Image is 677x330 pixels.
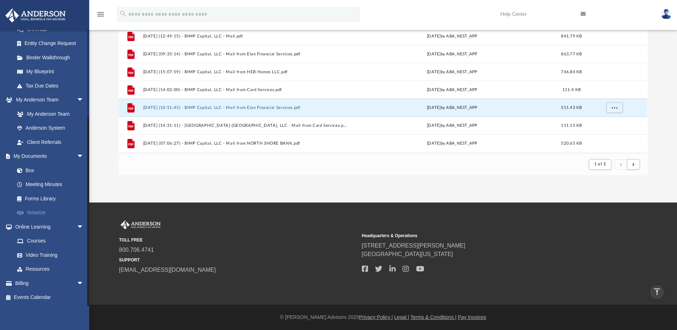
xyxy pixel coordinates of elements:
[89,314,677,321] div: © [PERSON_NAME] Advisors 2025
[458,314,486,320] a: Pay Invoices
[661,9,672,19] img: User Pic
[5,290,95,305] a: Events Calendar
[10,206,95,220] a: Notarize
[143,141,347,146] button: [DATE] (07:06:27) - BIMP Capital, LLC - Mail from NORTH SHORE BANK.pdf
[96,14,105,19] a: menu
[561,106,582,110] span: 511.43 KB
[561,52,582,56] span: 863.77 KB
[3,9,68,22] img: Anderson Advisors Platinum Portal
[594,162,606,166] span: 1 of 2
[143,70,347,74] button: [DATE] (15:07:59) - BIMP Capital, LLC - Mail from HEB Homes LLC.pdf
[5,276,95,290] a: Billingarrow_drop_down
[119,220,162,230] img: Anderson Advisors Platinum Portal
[350,122,554,129] div: [DATE] by ABA_NEST_APP
[350,69,554,75] div: [DATE] by ABA_NEST_APP
[143,52,347,56] button: [DATE] (09:35:14) - BIMP Capital, LLC - Mail from Elan Financial Services.pdf
[143,123,347,128] button: [DATE] (14:31:11) - [GEOGRAPHIC_DATA]-[GEOGRAPHIC_DATA], LLC - Mail from Card Services.pdf
[119,247,154,253] a: 800.706.4741
[10,79,95,93] a: Tax Due Dates
[350,51,554,57] div: [DATE] by ABA_NEST_APP
[5,149,95,164] a: My Documentsarrow_drop_down
[10,135,91,149] a: Client Referrals
[10,234,91,248] a: Courses
[5,93,91,107] a: My Anderson Teamarrow_drop_down
[10,36,95,51] a: Entity Change Request
[118,27,647,153] div: grid
[119,10,127,17] i: search
[143,105,347,110] button: [DATE] (10:51:45) - BIMP Capital, LLC - Mail from Elan Financial Services.pdf
[119,257,357,263] small: SUPPORT
[561,124,582,127] span: 111.15 KB
[5,220,91,234] a: Online Learningarrow_drop_down
[561,70,582,74] span: 746.84 KB
[143,87,347,92] button: [DATE] (14:02:00) - BIMP Capital, LLC - Mail from Card Services.pdf
[10,107,87,121] a: My Anderson Team
[350,33,554,40] div: [DATE] by ABA_NEST_APP
[10,248,87,262] a: Video Training
[143,34,347,39] button: [DATE] (12:49:15) - BIMP Capital, LLC - Mail.pdf
[362,242,465,249] a: [STREET_ADDRESS][PERSON_NAME]
[589,159,611,169] button: 1 of 2
[10,50,95,65] a: Binder Walkthrough
[96,10,105,19] i: menu
[350,105,554,111] div: [DATE] by ABA_NEST_APP
[10,65,91,79] a: My Blueprint
[362,232,600,239] small: Headquarters & Operations
[562,88,581,92] span: 111.4 KB
[653,287,661,296] i: vertical_align_top
[77,276,91,291] span: arrow_drop_down
[10,163,91,177] a: Box
[359,314,393,320] a: Privacy Policy |
[561,34,582,38] span: 841.79 KB
[606,102,623,113] button: More options
[350,140,554,147] div: [DATE] by ABA_NEST_APP
[119,267,216,273] a: [EMAIL_ADDRESS][DOMAIN_NAME]
[362,251,453,257] a: [GEOGRAPHIC_DATA][US_STATE]
[394,314,409,320] a: Legal |
[77,220,91,234] span: arrow_drop_down
[10,262,91,276] a: Resources
[10,177,95,192] a: Meeting Minutes
[561,141,582,145] span: 520.65 KB
[10,121,91,135] a: Anderson System
[77,93,91,107] span: arrow_drop_down
[350,87,554,93] div: [DATE] by ABA_NEST_APP
[10,191,91,206] a: Forms Library
[119,237,357,243] small: TOLL FREE
[410,314,456,320] a: Terms & Conditions |
[650,285,665,300] a: vertical_align_top
[77,149,91,164] span: arrow_drop_down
